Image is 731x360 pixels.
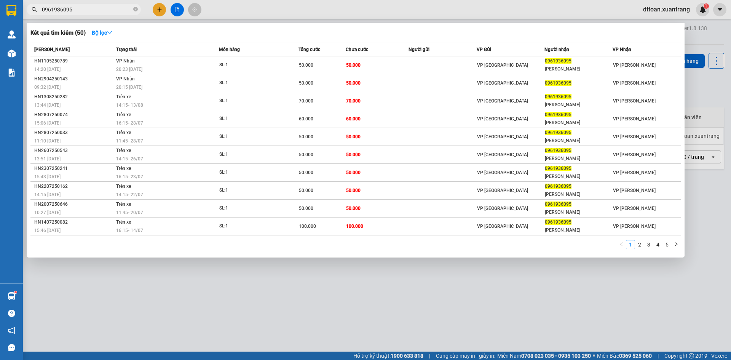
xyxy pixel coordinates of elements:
div: SL: 1 [219,186,276,195]
a: 4 [654,240,662,249]
span: 11:45 - 28/07 [116,138,143,144]
div: HN2607250543 [34,147,114,155]
span: VP [GEOGRAPHIC_DATA] [477,116,528,122]
span: 14:20 [DATE] [34,67,61,72]
span: VP [PERSON_NAME] [613,62,656,68]
img: warehouse-icon [8,292,16,300]
span: 20:23 [DATE] [116,67,142,72]
div: SL: 1 [219,150,276,159]
div: [PERSON_NAME] [545,226,612,234]
span: 0961936095 [545,130,571,135]
span: question-circle [8,310,15,317]
div: [PERSON_NAME] [545,137,612,145]
img: warehouse-icon [8,30,16,38]
div: [PERSON_NAME] [545,119,612,127]
span: 50.000 [299,170,313,175]
span: Người gửi [409,47,429,52]
div: HN2807250033 [34,129,114,137]
span: 15:46 [DATE] [34,228,61,233]
img: warehouse-icon [8,50,16,58]
div: [PERSON_NAME] [545,173,612,181]
span: VP [PERSON_NAME] [613,134,656,139]
div: SL: 1 [219,168,276,177]
span: 60.000 [299,116,313,122]
span: 0961936095 [545,184,571,189]
span: VP [PERSON_NAME] [613,98,656,104]
span: VP [GEOGRAPHIC_DATA] [477,206,528,211]
span: Trạng thái [116,47,137,52]
span: Trên xe [116,166,131,171]
span: VP [GEOGRAPHIC_DATA] [477,62,528,68]
span: 0961936095 [545,202,571,207]
span: 70.000 [299,98,313,104]
span: close-circle [133,7,138,11]
span: VP [PERSON_NAME] [613,224,656,229]
sup: 1 [14,291,17,293]
div: SL: 1 [219,79,276,87]
span: Trên xe [116,112,131,117]
span: 0961936095 [545,112,571,117]
div: SL: 1 [219,204,276,213]
input: Tìm tên, số ĐT hoặc mã đơn [42,5,132,14]
h3: Kết quả tìm kiếm ( 50 ) [30,29,86,37]
span: 16:15 - 14/07 [116,228,143,233]
span: 100.000 [299,224,316,229]
div: HN2904250143 [34,75,114,83]
span: VP [PERSON_NAME] [613,116,656,122]
span: 50.000 [299,152,313,157]
span: search [32,7,37,12]
li: 1 [626,240,635,249]
span: 11:45 - 20/07 [116,210,143,215]
a: 3 [645,240,653,249]
div: [PERSON_NAME] [545,155,612,163]
span: 14:15 - 26/07 [116,156,143,162]
span: 50.000 [346,170,361,175]
span: 15:43 [DATE] [34,174,61,179]
span: VP [GEOGRAPHIC_DATA] [477,134,528,139]
span: 11:10 [DATE] [34,138,61,144]
div: HN1308250282 [34,93,114,101]
span: 13:44 [DATE] [34,102,61,108]
span: VP [PERSON_NAME] [613,206,656,211]
span: 0961936095 [545,80,571,86]
span: Trên xe [116,184,131,189]
span: 0961936095 [545,148,571,153]
span: 50.000 [299,188,313,193]
div: [PERSON_NAME] [545,190,612,198]
a: 5 [663,240,671,249]
a: 2 [635,240,644,249]
img: logo-vxr [6,5,16,16]
button: Bộ lọcdown [86,27,118,39]
span: VP Gửi [477,47,491,52]
li: 3 [644,240,653,249]
span: Người nhận [544,47,569,52]
div: SL: 1 [219,222,276,230]
span: 70.000 [346,98,361,104]
span: Trên xe [116,148,131,153]
span: right [674,242,678,246]
span: Trên xe [116,202,131,207]
span: Món hàng [219,47,240,52]
span: Chưa cước [346,47,368,52]
div: [PERSON_NAME] [545,65,612,73]
span: close-circle [133,6,138,13]
div: SL: 1 [219,61,276,69]
span: Trên xe [116,94,131,99]
span: left [619,242,624,246]
span: 09:32 [DATE] [34,85,61,90]
div: HN1105250789 [34,57,114,65]
span: 0961936095 [545,219,571,225]
span: 50.000 [299,62,313,68]
span: VP Nhận [116,76,135,82]
span: 50.000 [346,62,361,68]
span: 16:15 - 28/07 [116,120,143,126]
button: left [617,240,626,249]
span: 50.000 [346,134,361,139]
span: 50.000 [346,80,361,86]
div: HN2007250646 [34,200,114,208]
div: HN1407250082 [34,218,114,226]
span: VP [GEOGRAPHIC_DATA] [477,98,528,104]
span: VP [PERSON_NAME] [613,188,656,193]
span: [PERSON_NAME] [34,47,70,52]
